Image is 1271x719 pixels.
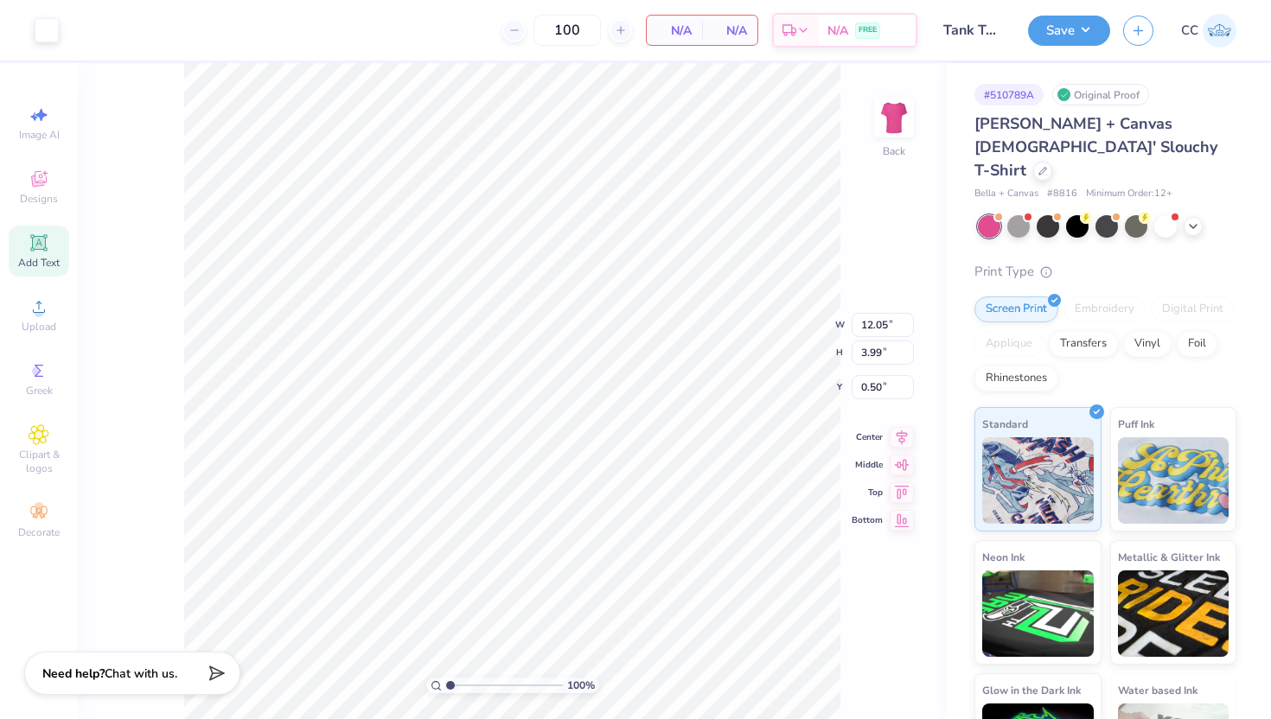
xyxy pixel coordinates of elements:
div: Transfers [1049,331,1118,357]
div: Back [883,143,905,159]
button: Save [1028,16,1110,46]
span: Bella + Canvas [974,187,1038,201]
div: Print Type [974,262,1236,282]
span: Designs [20,192,58,206]
span: 100 % [567,678,595,693]
span: Center [852,431,883,443]
span: Water based Ink [1118,681,1198,699]
div: Digital Print [1151,296,1235,322]
span: Clipart & logos [9,448,69,475]
div: Foil [1177,331,1217,357]
input: Untitled Design [930,13,1015,48]
span: Middle [852,459,883,471]
div: Rhinestones [974,366,1058,391]
span: N/A [827,22,848,40]
img: Chloe Crawford [1203,14,1236,48]
img: Neon Ink [982,570,1094,657]
span: Image AI [19,128,60,142]
input: – – [533,15,601,46]
span: Puff Ink [1118,415,1154,433]
span: Neon Ink [982,548,1025,566]
span: Standard [982,415,1028,433]
span: N/A [712,22,747,40]
span: Top [852,487,883,499]
strong: Need help? [42,665,105,682]
span: Glow in the Dark Ink [982,681,1081,699]
span: [PERSON_NAME] + Canvas [DEMOGRAPHIC_DATA]' Slouchy T-Shirt [974,113,1217,181]
img: Metallic & Glitter Ink [1118,570,1229,657]
span: Bottom [852,514,883,526]
img: Puff Ink [1118,437,1229,524]
span: N/A [657,22,692,40]
span: Add Text [18,256,60,270]
span: Metallic & Glitter Ink [1118,548,1220,566]
span: Greek [26,384,53,398]
span: CC [1181,21,1198,41]
span: Upload [22,320,56,334]
div: Embroidery [1063,296,1146,322]
div: Screen Print [974,296,1058,322]
span: # 8816 [1047,187,1077,201]
div: Original Proof [1052,84,1149,105]
span: Decorate [18,525,60,539]
div: Applique [974,331,1044,357]
span: Chat with us. [105,665,177,682]
span: FREE [859,24,877,36]
img: Back [877,100,911,135]
span: Minimum Order: 12 + [1086,187,1172,201]
img: Standard [982,437,1094,524]
div: Vinyl [1123,331,1172,357]
a: CC [1181,14,1236,48]
div: # 510789A [974,84,1044,105]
